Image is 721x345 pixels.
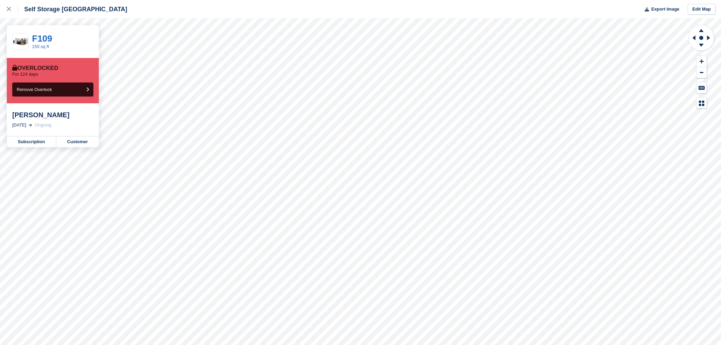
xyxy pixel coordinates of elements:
[32,44,49,49] a: 150 sq ft
[32,33,52,44] a: F109
[696,97,707,109] button: Map Legend
[7,136,56,147] a: Subscription
[12,122,26,129] div: [DATE]
[12,111,93,119] div: [PERSON_NAME]
[696,56,707,67] button: Zoom In
[18,5,127,13] div: Self Storage [GEOGRAPHIC_DATA]
[688,4,716,15] a: Edit Map
[12,72,38,77] p: For 124 days
[29,124,32,126] img: arrow-right-light-icn-cde0832a797a2874e46488d9cf13f60e5c3a73dbe684e267c42b8395dfbc2abf.svg
[651,6,679,13] span: Export Image
[12,65,58,72] div: Overlocked
[696,82,707,93] button: Keyboard Shortcuts
[641,4,679,15] button: Export Image
[12,82,93,96] button: Remove Overlock
[56,136,99,147] a: Customer
[696,67,707,78] button: Zoom Out
[13,36,28,48] img: 150-sqft-unit.jpg
[17,87,52,92] span: Remove Overlock
[35,122,51,129] div: Ongoing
